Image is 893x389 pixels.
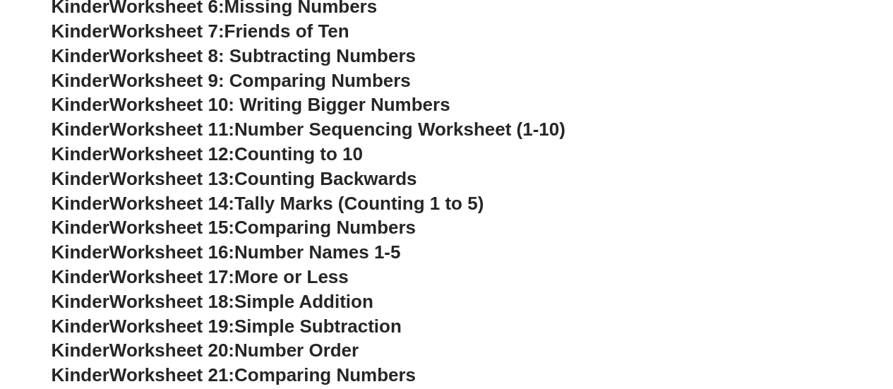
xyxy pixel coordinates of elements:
span: Worksheet 16: [109,241,234,263]
span: Kinder [52,241,109,263]
span: Counting Backwards [234,168,416,189]
iframe: Chat Widget [658,230,893,389]
span: Simple Subtraction [234,316,402,337]
a: KinderWorksheet 8: Subtracting Numbers [52,45,416,66]
span: Worksheet 14: [109,193,234,214]
span: Kinder [52,119,109,140]
span: Kinder [52,70,109,91]
span: Counting to 10 [234,143,363,164]
span: Worksheet 10: Writing Bigger Numbers [109,94,450,115]
span: Kinder [52,45,109,66]
span: Kinder [52,364,109,385]
span: Kinder [52,193,109,214]
span: Worksheet 17: [109,266,234,287]
span: Worksheet 12: [109,143,234,164]
span: Number Names 1-5 [234,241,400,263]
span: Kinder [52,168,109,189]
span: Kinder [52,291,109,312]
span: Friends of Ten [224,20,349,42]
span: Worksheet 7: [109,20,224,42]
span: Worksheet 15: [109,217,234,238]
span: Comparing Numbers [234,217,416,238]
span: Kinder [52,94,109,115]
span: Tally Marks (Counting 1 to 5) [234,193,484,214]
span: Worksheet 11: [109,119,234,140]
span: More or Less [234,266,349,287]
span: Kinder [52,20,109,42]
span: Worksheet 9: Comparing Numbers [109,70,411,91]
a: KinderWorksheet 9: Comparing Numbers [52,70,411,91]
span: Worksheet 19: [109,316,234,337]
span: Number Sequencing Worksheet (1-10) [234,119,565,140]
span: Worksheet 13: [109,168,234,189]
span: Kinder [52,340,109,361]
span: Worksheet 8: Subtracting Numbers [109,45,416,66]
span: Kinder [52,316,109,337]
span: Kinder [52,217,109,238]
span: Worksheet 21: [109,364,234,385]
span: Simple Addition [234,291,373,312]
span: Worksheet 18: [109,291,234,312]
span: Kinder [52,143,109,164]
span: Number Order [234,340,359,361]
span: Comparing Numbers [234,364,416,385]
a: KinderWorksheet 7:Friends of Ten [52,20,349,42]
span: Worksheet 20: [109,340,234,361]
a: KinderWorksheet 10: Writing Bigger Numbers [52,94,450,115]
span: Kinder [52,266,109,287]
